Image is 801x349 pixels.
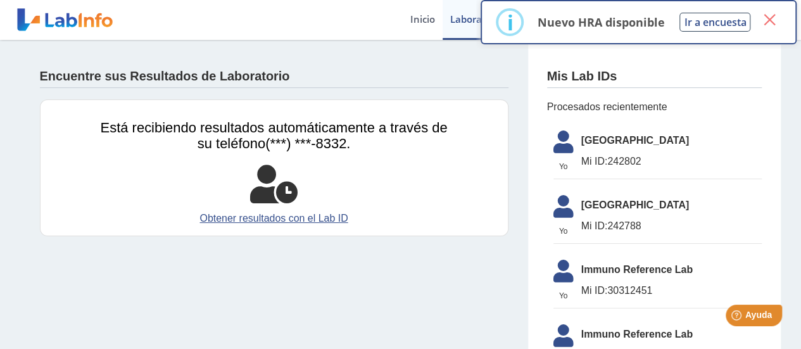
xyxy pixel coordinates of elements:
span: Procesados recientemente [547,99,762,115]
span: Está recibiendo resultados automáticamente a través de su teléfono [101,120,448,151]
span: 30312451 [581,283,762,298]
h4: Mis Lab IDs [547,69,617,84]
h4: Encuentre sus Resultados de Laboratorio [40,69,290,84]
span: Mi ID: [581,156,608,167]
span: Mi ID: [581,220,608,231]
span: Immuno Reference Lab [581,327,762,342]
span: [GEOGRAPHIC_DATA] [581,198,762,213]
p: Nuevo HRA disponible [537,15,664,30]
span: Mi ID: [581,285,608,296]
iframe: Help widget launcher [688,300,787,335]
div: i [507,11,513,34]
span: Yo [546,290,581,301]
span: [GEOGRAPHIC_DATA] [581,133,762,148]
span: 242802 [581,154,762,169]
span: Yo [546,225,581,237]
span: 242788 [581,219,762,234]
a: Obtener resultados con el Lab ID [101,211,448,226]
button: Close this dialog [758,8,781,31]
span: Yo [546,161,581,172]
span: Immuno Reference Lab [581,262,762,277]
button: Ir a encuesta [679,13,750,32]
